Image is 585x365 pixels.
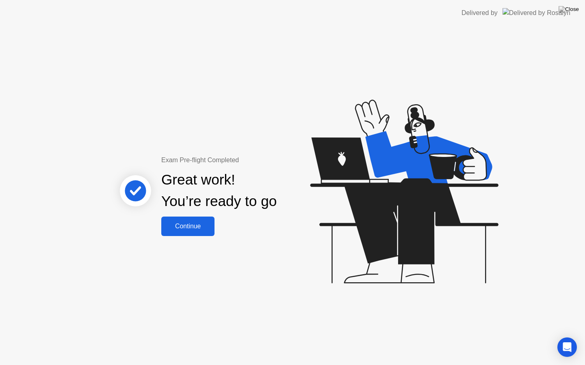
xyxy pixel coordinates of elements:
img: Close [559,6,579,13]
div: Continue [164,223,212,230]
img: Delivered by Rosalyn [503,8,570,17]
div: Exam Pre-flight Completed [161,155,329,165]
div: Open Intercom Messenger [557,337,577,357]
div: Delivered by [461,8,498,18]
button: Continue [161,217,214,236]
div: Great work! You’re ready to go [161,169,277,212]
